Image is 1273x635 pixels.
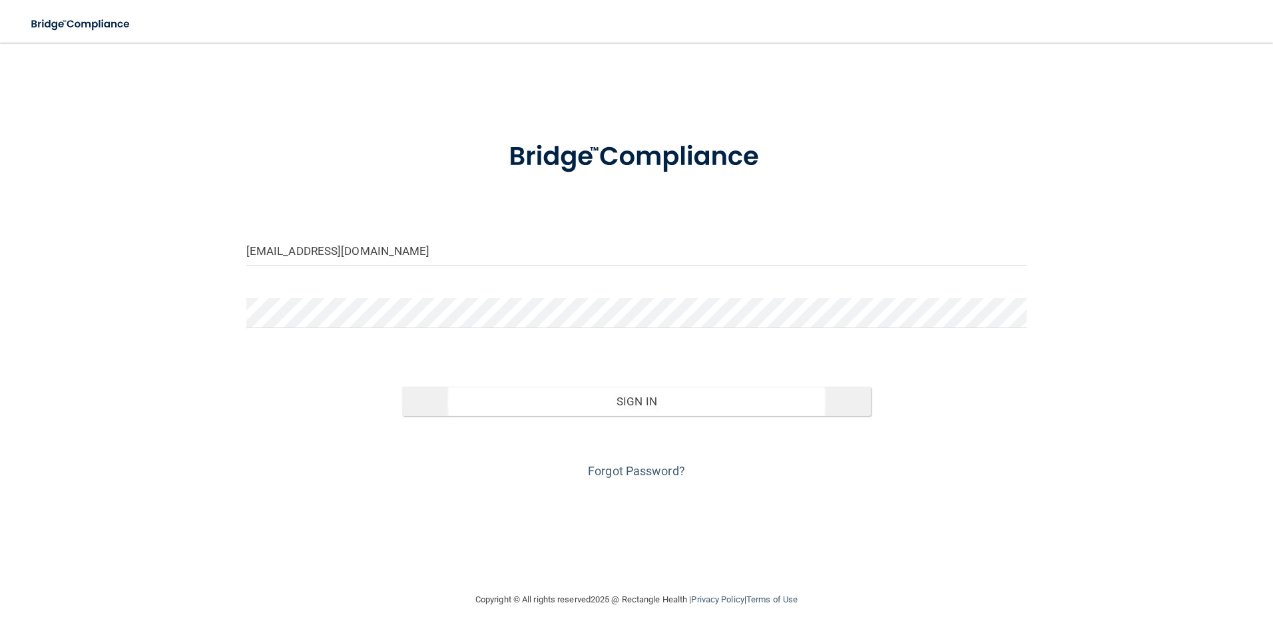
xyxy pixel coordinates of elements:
[393,578,880,621] div: Copyright © All rights reserved 2025 @ Rectangle Health | |
[246,236,1027,266] input: Email
[691,594,744,604] a: Privacy Policy
[481,122,792,192] img: bridge_compliance_login_screen.278c3ca4.svg
[402,387,871,416] button: Sign In
[746,594,798,604] a: Terms of Use
[588,464,685,478] a: Forgot Password?
[20,11,142,38] img: bridge_compliance_login_screen.278c3ca4.svg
